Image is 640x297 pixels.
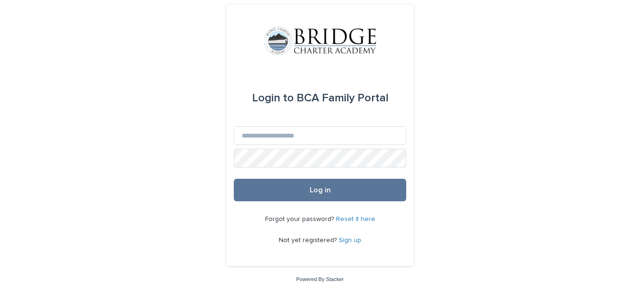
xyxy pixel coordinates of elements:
button: Log in [234,179,406,201]
a: Powered By Stacker [296,276,343,282]
span: Log in [310,186,331,194]
div: BCA Family Portal [252,85,388,111]
span: Not yet registered? [279,237,339,244]
a: Sign up [339,237,361,244]
span: Forgot your password? [265,216,336,222]
span: Login to [252,92,294,104]
a: Reset it here [336,216,375,222]
img: V1C1m3IdTEidaUdm9Hs0 [264,27,376,55]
